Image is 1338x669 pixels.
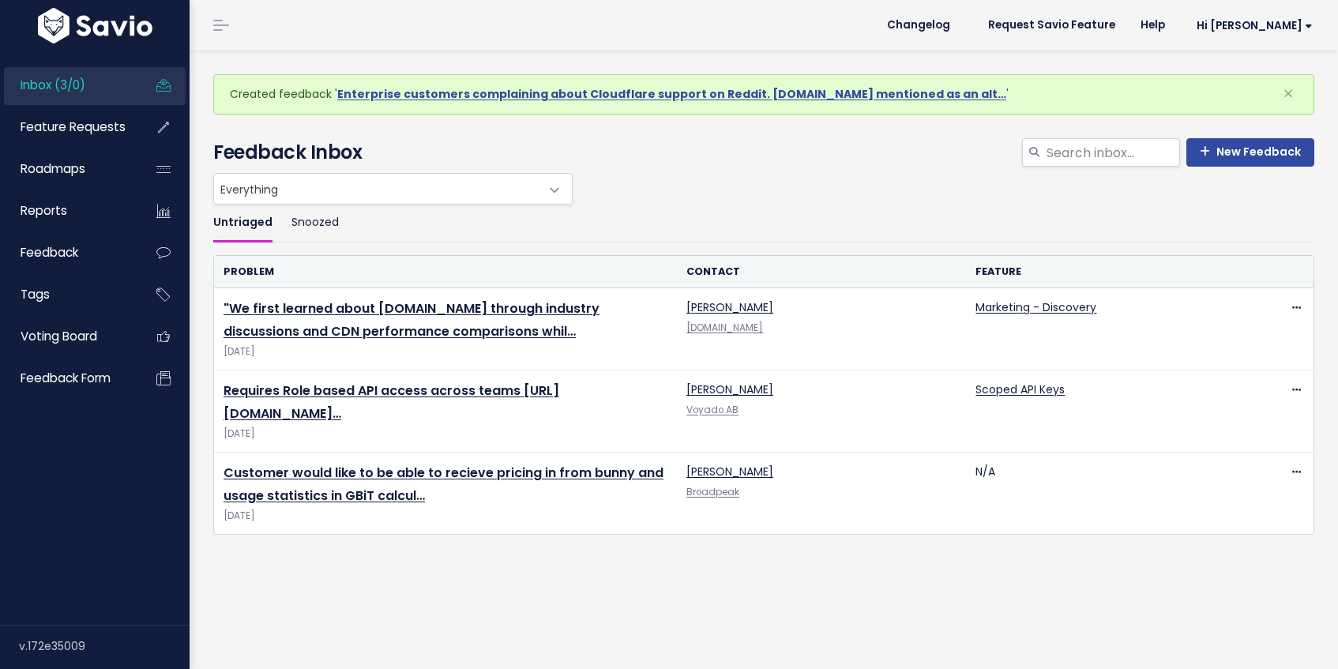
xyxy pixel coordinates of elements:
a: Help [1128,13,1178,37]
a: [PERSON_NAME] [686,381,773,397]
span: Changelog [887,20,950,31]
div: v.172e35009 [19,626,190,667]
span: [DATE] [224,344,667,360]
a: Request Savio Feature [975,13,1128,37]
a: Snoozed [291,205,339,242]
a: Voyado AB [686,404,739,416]
span: Feedback [21,244,78,261]
button: Close [1267,75,1310,113]
a: [DOMAIN_NAME] [686,321,763,334]
ul: Filter feature requests [213,205,1314,242]
span: Everything [213,173,573,205]
span: Roadmaps [21,160,85,177]
a: Broadpeak [686,486,739,498]
img: logo-white.9d6f32f41409.svg [34,8,156,43]
span: [DATE] [224,508,667,524]
span: Tags [21,286,50,303]
a: Reports [4,193,131,229]
a: Untriaged [213,205,272,242]
a: Enterprise customers complaining about Cloudflare support on Reddit. [DOMAIN_NAME] mentioned as a... [337,86,1006,102]
span: Voting Board [21,328,97,344]
a: Customer would like to be able to recieve pricing in from bunny and usage statistics in GBiT calcul… [224,464,663,505]
span: [DATE] [224,426,667,442]
a: New Feedback [1186,138,1314,167]
a: Roadmaps [4,151,131,187]
a: "We first learned about [DOMAIN_NAME] through industry discussions and CDN performance comparison... [224,299,599,340]
span: Reports [21,202,67,219]
span: Everything [214,174,540,204]
td: N/A [966,453,1255,535]
a: Hi [PERSON_NAME] [1178,13,1325,38]
a: [PERSON_NAME] [686,464,773,479]
span: × [1283,81,1294,107]
a: Requires Role based API access across teams [URL][DOMAIN_NAME]… [224,381,559,423]
input: Search inbox... [1045,138,1180,167]
span: Feature Requests [21,118,126,135]
a: Feedback [4,235,131,271]
th: Feature [966,256,1255,288]
span: Inbox (3/0) [21,77,85,93]
a: Feedback form [4,360,131,397]
a: Tags [4,276,131,313]
div: Created feedback ' ' [213,74,1314,115]
a: Scoped API Keys [975,381,1065,397]
a: Marketing - Discovery [975,299,1096,315]
h4: Feedback Inbox [213,138,1314,167]
span: Feedback form [21,370,111,386]
th: Problem [214,256,677,288]
a: Feature Requests [4,109,131,145]
a: Voting Board [4,318,131,355]
a: Inbox (3/0) [4,67,131,103]
th: Contact [677,256,966,288]
a: [PERSON_NAME] [686,299,773,315]
span: Hi [PERSON_NAME] [1197,20,1313,32]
